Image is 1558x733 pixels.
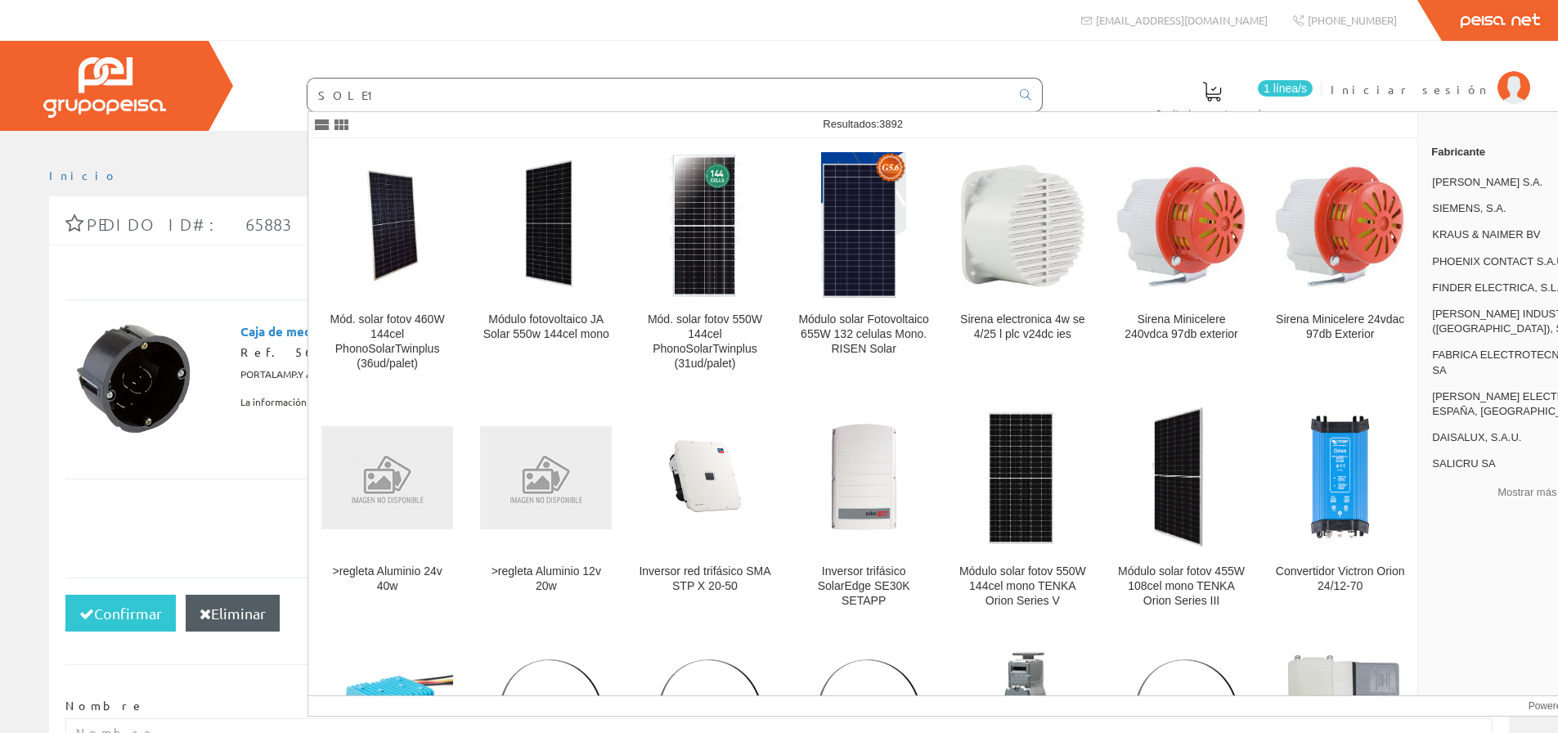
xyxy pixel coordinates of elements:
a: Sirena Minicelere 240vdca 97db exterior Sirena Minicelere 240vdca 97db exterior [1102,139,1260,390]
img: Sirena electronica 4w se 4/25 l plc v24dc ies [957,160,1089,291]
div: Sirena Minicelere 24vdac 97db Exterior [1274,313,1406,342]
a: Iniciar sesión [1331,68,1530,83]
div: Ref. 5625 [240,344,963,361]
button: Confirmar [65,595,176,632]
span: [PHONE_NUMBER] [1308,13,1397,27]
span: 3892 [879,118,903,130]
div: Inversor red trifásico SMA STP X 20-50 [639,564,770,594]
a: >regleta Aluminio 24v 40w >regleta Aluminio 24v 40w [308,391,466,627]
div: Convertidor Victron Orion 24/12-70 [1274,564,1406,594]
span: La información sobre el stock estará disponible cuando se identifique. [240,389,552,416]
img: Módulo solar fotov 455W 108cel mono TENKA Orion Series III [1137,404,1227,551]
img: Sirena Minicelere 24vdac 97db Exterior [1274,160,1406,291]
input: Buscar ... [308,79,1010,111]
a: Inicio [49,168,119,182]
img: >regleta Aluminio 12v 20w [480,426,612,529]
div: Sirena electronica 4w se 4/25 l plc v24dc ies [957,313,1089,342]
div: Módulo solar Fotovoltaico 655W 132 celulas Mono. RISEN Solar [798,313,930,357]
div: Inversor trifásico SolarEdge SE30K SETAPP [798,564,930,609]
a: Inversor trifásico SolarEdge SE30K SETAPP Inversor trifásico SolarEdge SE30K SETAPP [785,391,943,627]
a: Sirena electronica 4w se 4/25 l plc v24dc ies Sirena electronica 4w se 4/25 l plc v24dc ies [944,139,1102,390]
span: Pedido actual [1156,105,1268,121]
div: Módulo solar fotov 455W 108cel mono TENKA Orion Series III [1116,564,1247,609]
a: Inversor red trifásico SMA STP X 20-50 Inversor red trifásico SMA STP X 20-50 [626,391,783,627]
img: >regleta Aluminio 24v 40w [321,426,453,529]
span: [EMAIL_ADDRESS][DOMAIN_NAME] [1096,13,1268,27]
button: Eliminar [186,595,280,632]
div: Módulo solar fotov 550W 144cel mono TENKA Orion Series V [957,564,1089,609]
div: Módulo fotovoltaico JA Solar 550w 144cel mono [480,313,612,342]
img: Módulo solar Fotovoltaico 655W 132 celulas Mono. RISEN Solar [821,152,906,299]
div: >regleta Aluminio 24v 40w [321,564,453,594]
img: Inversor trifásico SolarEdge SE30K SETAPP [798,419,930,537]
img: Módulo fotovoltaico JA Solar 550w 144cel mono [505,152,588,299]
a: >regleta Aluminio 12v 20w >regleta Aluminio 12v 20w [467,391,625,627]
span: Caja de mecanismos de empotrar en tabique hueco. Para 1 elemento. Fijación con garras metálicas. [240,317,821,344]
img: Mód. solar fotov 460W 144cel PhonoSolarTwinplus (36ud/palet) [321,167,453,285]
span: 1 línea/s [1258,80,1313,97]
a: Módulo solar fotov 455W 108cel mono TENKA Orion Series III Módulo solar fotov 455W 108cel mono TE... [1102,391,1260,627]
span: Iniciar sesión [1331,81,1489,97]
img: Mód. solar fotov 550W 144cel PhonoSolarTwinplus (31ud/palet) [670,152,739,299]
div: Sirena Minicelere 240vdca 97db exterior [1116,313,1247,342]
img: Sirena Minicelere 240vdca 97db exterior [1116,160,1247,291]
a: 1 línea/s Pedido actual [1140,68,1317,128]
span: Resultados: [823,118,903,130]
img: Grupo Peisa [43,57,166,118]
a: Mód. solar fotov 550W 144cel PhonoSolarTwinplus (31ud/palet) Mód. solar fotov 550W 144cel PhonoSo... [626,139,783,390]
div: >regleta Aluminio 12v 20w [480,564,612,594]
img: Módulo solar fotov 550W 144cel mono TENKA Orion Series V [981,404,1064,551]
div: Mód. solar fotov 550W 144cel PhonoSolarTwinplus (31ud/palet) [639,313,770,371]
a: Módulo solar fotov 550W 144cel mono TENKA Orion Series V Módulo solar fotov 550W 144cel mono TENK... [944,391,1102,627]
a: Módulo fotovoltaico JA Solar 550w 144cel mono Módulo fotovoltaico JA Solar 550w 144cel mono [467,139,625,390]
a: Módulo solar Fotovoltaico 655W 132 celulas Mono. RISEN Solar Módulo solar Fotovoltaico 655W 132 c... [785,139,943,390]
label: Nombre [65,698,145,714]
div: Total pedido: Total líneas: [65,479,1493,578]
img: Foto artículo Caja de mecanismos de empotrar en tabique hueco. Para 1 elemento. Fijación con garr... [72,317,195,439]
span: Pedido ID#: 65883 | [DATE] 13:38:27 | Cliente Invitado 1849510909 (1849510909) [87,214,1033,234]
a: Mód. solar fotov 460W 144cel PhonoSolarTwinplus (36ud/palet) Mód. solar fotov 460W 144cel PhonoSo... [308,139,466,390]
a: Sirena Minicelere 24vdac 97db Exterior Sirena Minicelere 24vdac 97db Exterior [1261,139,1419,390]
span: PORTALAMP.Y ACCESOR.SOLERA, [GEOGRAPHIC_DATA] [240,361,487,389]
img: Inversor red trifásico SMA STP X 20-50 [639,419,770,537]
img: Convertidor Victron Orion 24/12-70 [1300,404,1381,551]
a: Convertidor Victron Orion 24/12-70 Convertidor Victron Orion 24/12-70 [1261,391,1419,627]
div: Mód. solar fotov 460W 144cel PhonoSolarTwinplus (36ud/palet) [321,313,453,371]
